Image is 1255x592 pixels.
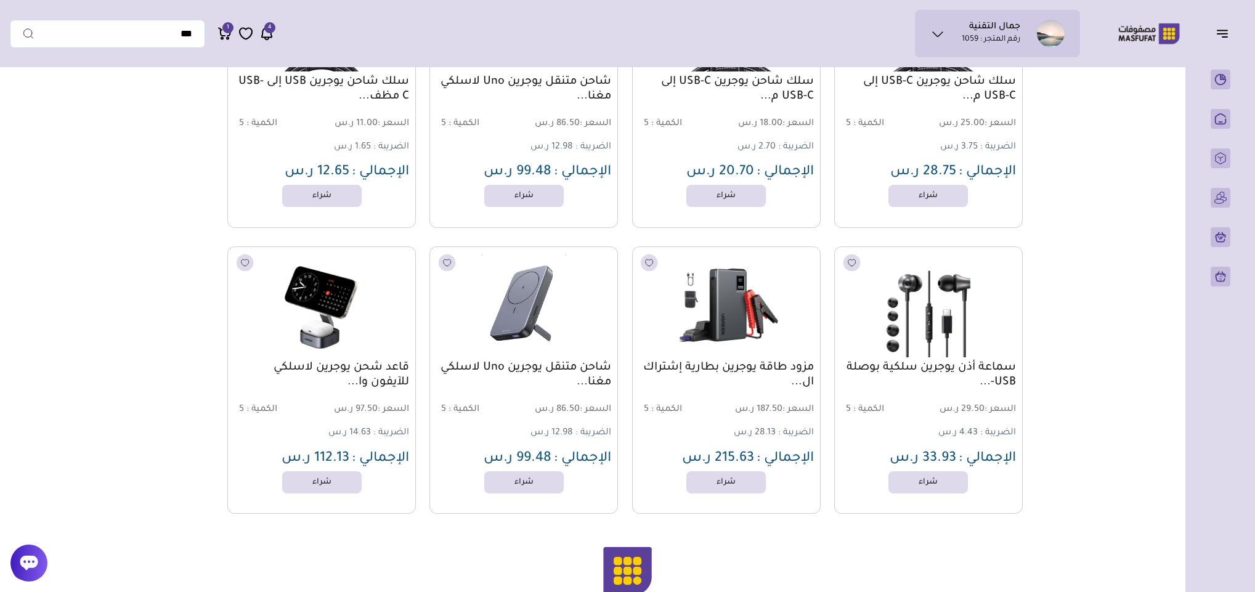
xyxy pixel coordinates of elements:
p: رقم المتجر : 1059 [962,34,1020,46]
span: الإجمالي : [959,165,1016,180]
span: 14.63 ر.س [328,428,371,438]
span: الضريبة : [373,142,409,152]
span: الضريبة : [575,428,611,438]
span: السعر : [580,119,611,129]
span: الضريبة : [980,142,1016,152]
img: 2025-09-11-68c2edd4a2b28.png [842,253,1015,357]
img: Logo [1110,22,1188,46]
span: 5 [239,405,244,415]
span: السعر : [378,119,409,129]
span: 1.65 ر.س [334,142,371,152]
a: شاحن متنقل يوجرين Uno لاسلكي مغنا... [436,360,611,390]
img: 20250907153047003740.png [437,253,611,357]
img: جمال التقنية [1037,20,1065,47]
a: سماعة أذن يوجرين سلكية بوصلة USB-... [841,360,1016,390]
span: 86.50 ر.س [526,118,612,130]
span: الإجمالي : [554,452,611,466]
a: سلك شاحن يوجرين USB إلى USB-C مظف... [234,75,409,104]
span: السعر : [985,119,1016,129]
span: الضريبة : [778,428,814,438]
span: 3.75 ر.س [940,142,978,152]
span: الإجمالي : [757,165,814,180]
span: الكمية : [246,405,277,415]
a: سلك شاحن يوجرين USB-C إلى USB-C م... [841,75,1016,104]
span: 5 [441,405,446,415]
a: مزود طاقة يوجرين بطارية إشتراك ال... [639,360,814,390]
span: 97.50 ر.س [323,404,409,416]
span: 112.13 ر.س [282,452,349,466]
a: شاحن متنقل يوجرين Uno لاسلكي مغنا... [436,75,611,104]
span: الإجمالي : [757,452,814,466]
span: الإجمالي : [554,165,611,180]
a: شراء [282,471,362,493]
a: شراء [282,185,362,207]
span: الإجمالي : [352,165,409,180]
span: 28.75 ر.س [890,165,956,180]
span: السعر : [782,119,814,129]
span: 5 [846,119,851,129]
a: سلك شاحن يوجرين USB-C إلى USB-C م... [639,75,814,104]
span: 33.93 ر.س [890,452,956,466]
span: 1 [227,22,229,33]
span: الكمية : [853,119,884,129]
a: شراء [484,185,564,207]
span: 99.48 ر.س [484,452,551,466]
span: الكمية : [853,405,884,415]
span: الضريبة : [373,428,409,438]
a: شراء [888,185,968,207]
span: 11.00 ر.س [323,118,409,130]
span: 18.00 ر.س [728,118,814,130]
span: 20.70 ر.س [686,165,754,180]
span: 28.13 ر.س [734,428,776,438]
a: شراء [888,471,968,493]
span: 12.98 ر.س [530,428,573,438]
span: الكمية : [449,405,479,415]
span: 5 [441,119,446,129]
span: الإجمالي : [352,452,409,466]
span: الإجمالي : [959,452,1016,466]
span: 187.50 ر.س [728,404,814,416]
a: 1 [217,26,232,41]
span: السعر : [782,405,814,415]
span: الكمية : [651,405,682,415]
span: 215.63 ر.س [682,452,754,466]
span: الكمية : [651,119,682,129]
span: 25.00 ر.س [930,118,1016,130]
span: 4.43 ر.س [938,428,978,438]
a: شراء [686,185,766,207]
span: 5 [644,119,649,129]
span: السعر : [378,405,409,415]
a: شراء [686,471,766,493]
span: 12.98 ر.س [530,142,573,152]
span: الكمية : [246,119,277,129]
span: الضريبة : [980,428,1016,438]
span: 86.50 ر.س [526,404,612,416]
span: 12.65 ر.س [285,165,349,180]
img: 20250907153054744404.png [640,253,813,357]
a: 4 [259,26,274,41]
span: 99.48 ر.س [484,165,551,180]
span: 2.70 ر.س [737,142,776,152]
span: 5 [644,405,649,415]
a: قاعد شحن يوجرين لاسلكي للآيفون وا... [234,360,409,390]
span: السعر : [580,405,611,415]
span: الضريبة : [575,142,611,152]
span: السعر : [985,405,1016,415]
span: الضريبة : [778,142,814,152]
a: شراء [484,471,564,493]
span: 5 [846,405,851,415]
img: 20250907153039769763.png [235,253,408,357]
span: 4 [268,22,272,33]
h1: جمال التقنية [969,22,1020,34]
span: الكمية : [449,119,479,129]
span: 29.50 ر.س [930,404,1016,416]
